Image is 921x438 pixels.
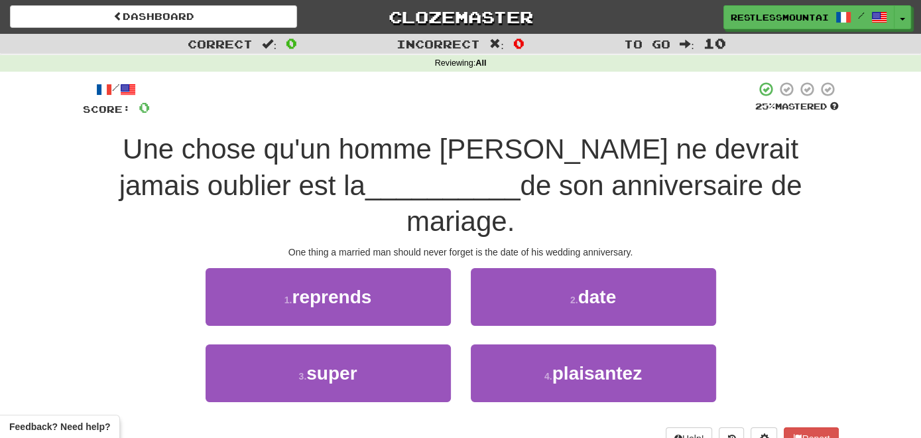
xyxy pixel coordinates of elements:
[299,371,307,382] small: 3 .
[578,287,617,307] span: date
[284,295,292,305] small: 1 .
[544,371,552,382] small: 4 .
[471,268,716,326] button: 2.date
[292,287,371,307] span: reprends
[262,38,276,50] span: :
[306,363,357,384] span: super
[624,37,670,50] span: To go
[10,5,297,28] a: Dashboard
[139,99,150,115] span: 0
[552,363,642,384] span: plaisantez
[286,35,297,51] span: 0
[83,246,839,259] div: One thing a married man should never forget is the date of his wedding anniversary.
[188,37,253,50] span: Correct
[397,37,480,50] span: Incorrect
[83,81,150,98] div: /
[680,38,694,50] span: :
[83,104,131,115] span: Score:
[755,101,775,111] span: 25 %
[513,35,524,51] span: 0
[489,38,504,50] span: :
[365,170,521,201] span: __________
[755,101,839,113] div: Mastered
[731,11,829,23] span: RestlessMountain156
[317,5,604,29] a: Clozemaster
[471,344,716,402] button: 4.plaisantez
[406,170,802,238] span: de son anniversaire de mariage.
[119,133,798,201] span: Une chose qu'un homme [PERSON_NAME] ne devrait jamais oublier est la
[206,268,451,326] button: 1.reprends
[723,5,894,29] a: RestlessMountain156 /
[570,295,578,305] small: 2 .
[858,11,865,20] span: /
[475,58,486,68] strong: All
[206,344,451,402] button: 3.super
[9,420,110,433] span: Open feedback widget
[704,35,726,51] span: 10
